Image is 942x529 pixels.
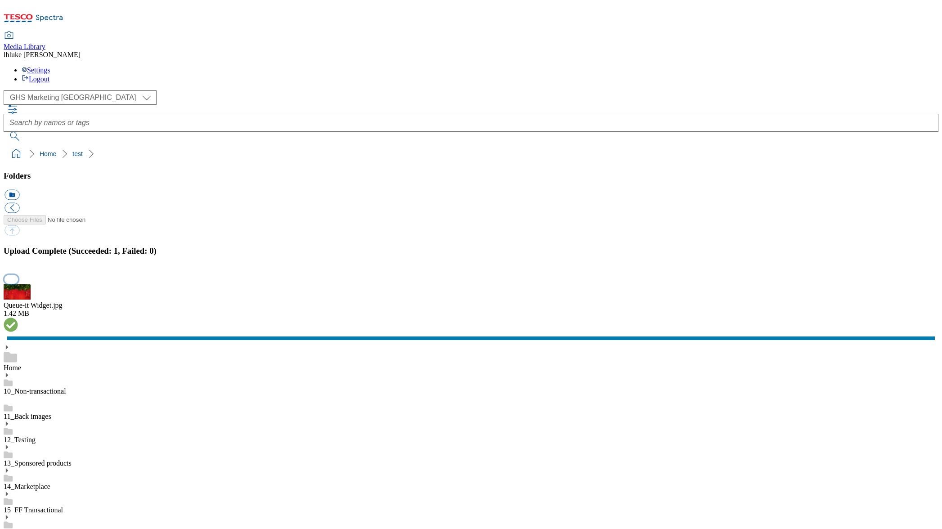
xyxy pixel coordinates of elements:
a: test [72,150,83,157]
input: Search by names or tags [4,114,938,132]
nav: breadcrumb [4,145,938,162]
a: Media Library [4,32,45,51]
a: 12_Testing [4,436,36,444]
a: 11_Back images [4,412,51,420]
a: 10_Non-transactional [4,387,66,395]
a: Logout [22,75,49,83]
img: preview [4,284,31,300]
h3: Upload Complete (Succeeded: 1, Failed: 0) [4,246,938,256]
a: Home [4,364,21,372]
span: luke [PERSON_NAME] [9,51,81,58]
a: 14_Marketplace [4,483,50,490]
a: Settings [22,66,50,74]
a: 13_Sponsored products [4,459,72,467]
span: Media Library [4,43,45,50]
div: Queue-it Widget.jpg [4,301,938,309]
h3: Folders [4,171,938,181]
a: Home [40,150,56,157]
span: lh [4,51,9,58]
div: 1.42 MB [4,309,938,318]
a: home [9,147,23,161]
a: 15_FF Transactional [4,506,63,514]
